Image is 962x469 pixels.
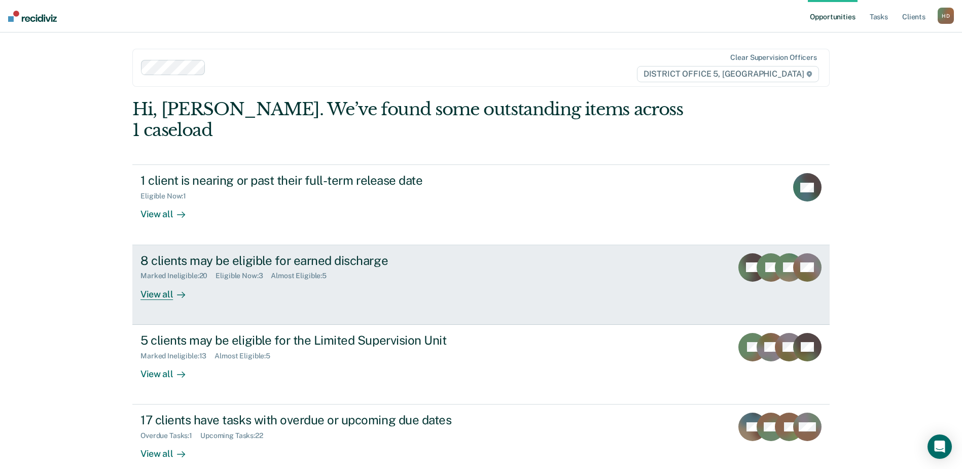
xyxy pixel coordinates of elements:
div: View all [140,280,197,300]
div: Clear supervision officers [730,53,816,62]
div: Open Intercom Messenger [928,434,952,459]
div: View all [140,200,197,220]
span: DISTRICT OFFICE 5, [GEOGRAPHIC_DATA] [637,66,819,82]
div: 1 client is nearing or past their full-term release date [140,173,496,188]
div: Marked Ineligible : 13 [140,352,215,360]
div: Hi, [PERSON_NAME]. We’ve found some outstanding items across 1 caseload [132,99,690,141]
div: Marked Ineligible : 20 [140,272,216,280]
div: Overdue Tasks : 1 [140,431,200,440]
a: 5 clients may be eligible for the Limited Supervision UnitMarked Ineligible:13Almost Eligible:5Vi... [132,325,830,405]
div: Eligible Now : 3 [216,272,271,280]
button: HD [938,8,954,24]
div: Almost Eligible : 5 [215,352,278,360]
div: Upcoming Tasks : 22 [200,431,271,440]
div: Almost Eligible : 5 [271,272,335,280]
div: 8 clients may be eligible for earned discharge [140,253,496,268]
div: View all [140,360,197,380]
div: H D [938,8,954,24]
div: Eligible Now : 1 [140,192,194,200]
div: 17 clients have tasks with overdue or upcoming due dates [140,413,496,427]
a: 8 clients may be eligible for earned dischargeMarked Ineligible:20Eligible Now:3Almost Eligible:5... [132,245,830,325]
img: Recidiviz [8,11,57,22]
a: 1 client is nearing or past their full-term release dateEligible Now:1View all [132,164,830,245]
div: 5 clients may be eligible for the Limited Supervision Unit [140,333,496,348]
div: View all [140,440,197,460]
